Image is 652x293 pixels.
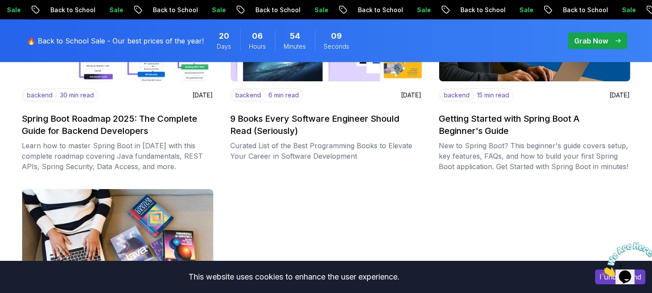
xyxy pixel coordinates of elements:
[7,267,582,286] div: This website uses cookies to enhance the user experience.
[269,91,299,100] p: 6 min read
[331,30,342,42] span: 9 Seconds
[440,90,474,101] p: backend
[193,91,213,100] p: [DATE]
[23,90,57,101] p: backend
[43,6,103,14] p: Back to School
[351,6,410,14] p: Back to School
[439,140,630,172] p: New to Spring Boot? This beginner's guide covers setup, key features, FAQs, and how to build your...
[290,30,300,42] span: 54 Minutes
[252,30,263,42] span: 6 Hours
[610,91,630,100] p: [DATE]
[615,6,643,14] p: Sale
[231,113,417,137] h2: 9 Books Every Software Engineer Should Read (Seriously)
[324,42,350,51] span: Seconds
[103,6,130,14] p: Sale
[401,91,422,100] p: [DATE]
[595,270,645,284] button: Accept cookies
[232,90,265,101] p: backend
[22,140,213,172] p: Learn how to master Spring Boot in [DATE] with this complete roadmap covering Java fundamentals, ...
[27,36,204,46] p: 🔥 Back to School Sale - Our best prices of the year!
[477,91,510,100] p: 15 min read
[248,6,308,14] p: Back to School
[217,42,232,51] span: Days
[231,140,422,161] p: Curated List of the Best Programming Books to Elevate Your Career in Software Development
[205,6,233,14] p: Sale
[308,6,335,14] p: Sale
[284,42,306,51] span: Minutes
[410,6,438,14] p: Sale
[556,6,615,14] p: Back to School
[146,6,205,14] p: Back to School
[453,6,513,14] p: Back to School
[575,36,609,46] p: Grab Now
[219,30,229,42] span: 20 Days
[513,6,540,14] p: Sale
[249,42,266,51] span: Hours
[3,3,7,11] span: 1
[22,113,208,137] h2: Spring Boot Roadmap 2025: The Complete Guide for Backend Developers
[439,113,625,137] h2: Getting Started with Spring Boot A Beginner's Guide
[3,3,57,38] img: Chat attention grabber
[598,239,652,280] iframe: chat widget
[60,91,94,100] p: 30 min read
